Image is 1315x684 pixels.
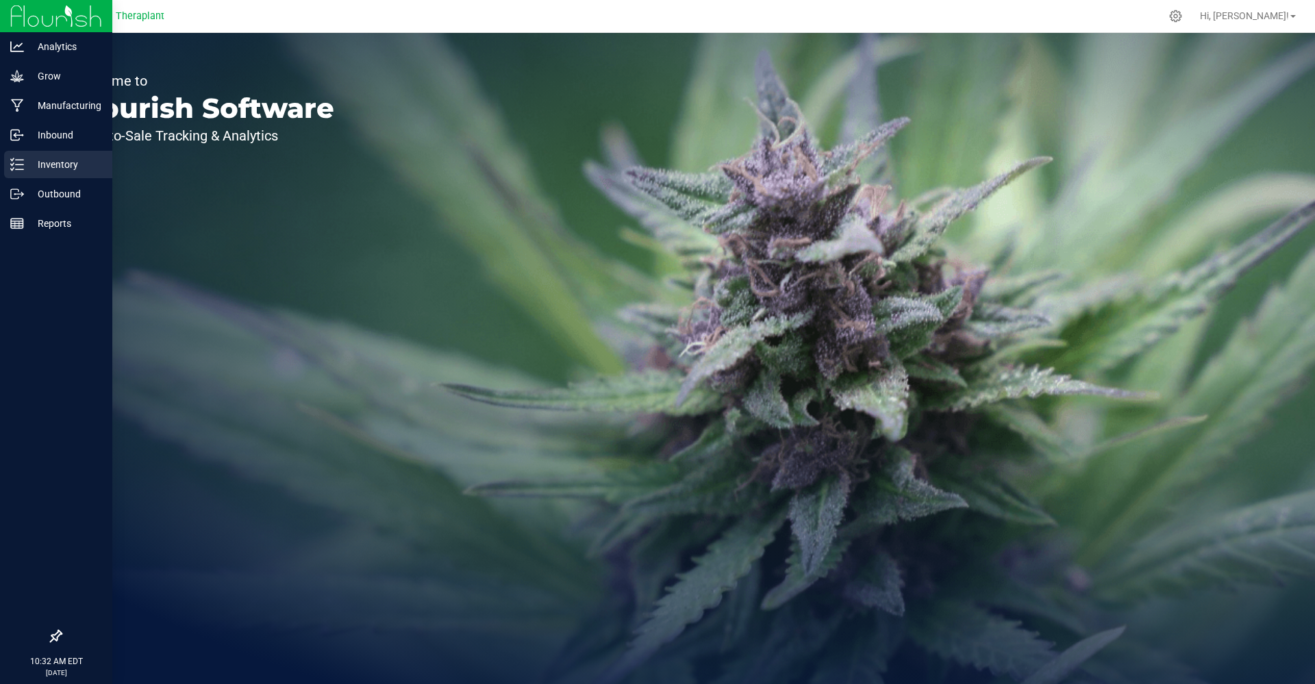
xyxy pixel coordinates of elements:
[24,68,106,84] p: Grow
[74,129,334,143] p: Seed-to-Sale Tracking & Analytics
[24,38,106,55] p: Analytics
[116,10,164,22] span: Theraplant
[24,127,106,143] p: Inbound
[24,186,106,202] p: Outbound
[6,655,106,668] p: 10:32 AM EDT
[10,40,24,53] inline-svg: Analytics
[1200,10,1289,21] span: Hi, [PERSON_NAME]!
[10,187,24,201] inline-svg: Outbound
[10,158,24,171] inline-svg: Inventory
[10,217,24,230] inline-svg: Reports
[6,668,106,678] p: [DATE]
[24,97,106,114] p: Manufacturing
[24,215,106,232] p: Reports
[10,128,24,142] inline-svg: Inbound
[24,156,106,173] p: Inventory
[10,99,24,112] inline-svg: Manufacturing
[10,69,24,83] inline-svg: Grow
[74,95,334,122] p: Flourish Software
[74,74,334,88] p: Welcome to
[1167,10,1184,23] div: Manage settings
